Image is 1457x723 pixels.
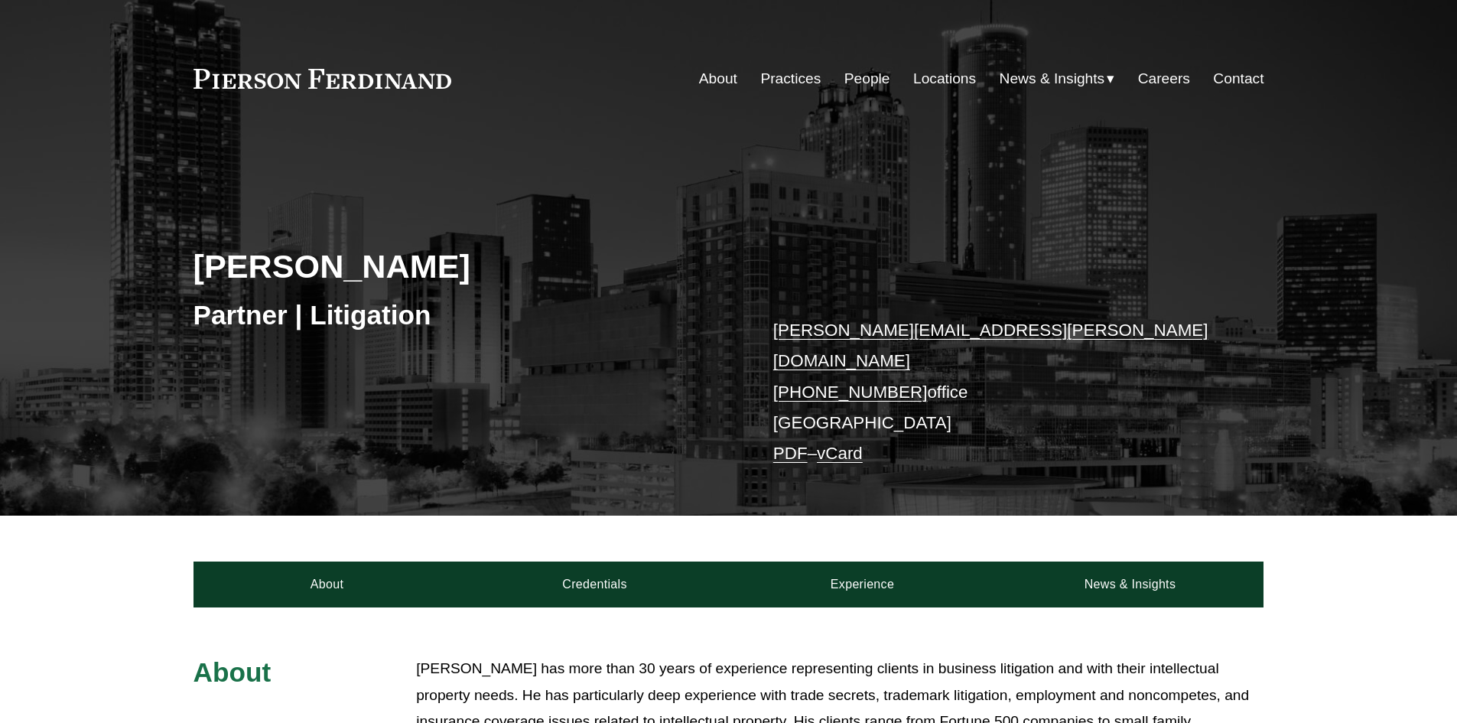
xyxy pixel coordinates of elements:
a: Contact [1213,64,1263,93]
a: Credentials [461,562,729,607]
span: About [194,657,272,687]
a: [PERSON_NAME][EMAIL_ADDRESS][PERSON_NAME][DOMAIN_NAME] [773,321,1208,370]
a: About [699,64,737,93]
a: Careers [1138,64,1190,93]
a: News & Insights [996,562,1263,607]
a: folder dropdown [1000,64,1115,93]
a: [PHONE_NUMBER] [773,383,928,402]
p: office [GEOGRAPHIC_DATA] – [773,315,1219,470]
h2: [PERSON_NAME] [194,246,729,286]
span: News & Insights [1000,66,1105,93]
a: Locations [913,64,976,93]
a: vCard [817,444,863,463]
a: About [194,562,461,607]
a: Practices [760,64,821,93]
a: People [844,64,890,93]
a: PDF [773,444,808,463]
h3: Partner | Litigation [194,298,729,332]
a: Experience [729,562,997,607]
